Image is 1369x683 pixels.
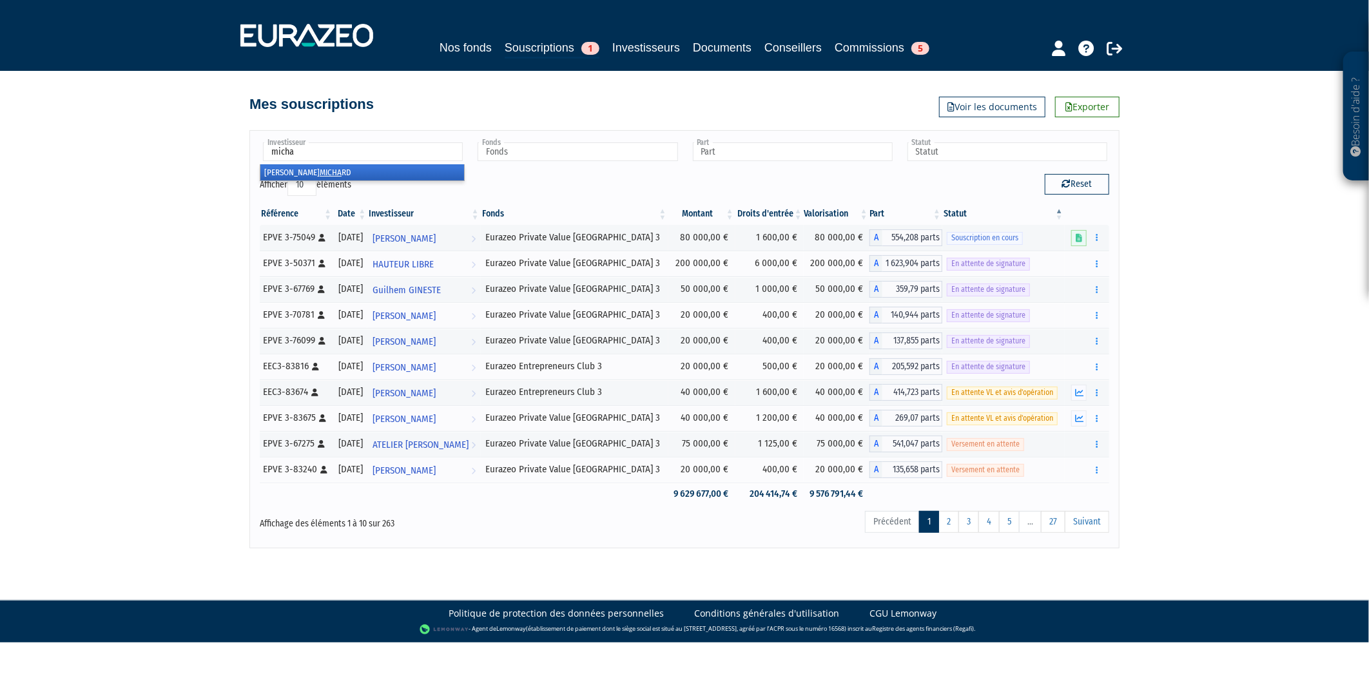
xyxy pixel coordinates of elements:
td: 20 000,00 € [668,354,735,380]
td: 40 000,00 € [804,405,869,431]
a: Registre des agents financiers (Regafi) [872,624,974,633]
a: [PERSON_NAME] [367,328,481,354]
span: [PERSON_NAME] [373,356,436,380]
span: A [869,436,882,452]
i: Voir l'investisseur [471,227,476,251]
td: 20 000,00 € [804,328,869,354]
span: En attente de signature [947,284,1030,296]
td: 9 629 677,00 € [668,483,735,505]
div: Eurazeo Private Value [GEOGRAPHIC_DATA] 3 [485,334,664,347]
span: A [869,461,882,478]
a: [PERSON_NAME] [367,225,481,251]
div: [DATE] [338,334,363,347]
i: [Français] Personne physique [318,260,325,267]
td: 400,00 € [735,328,804,354]
span: En attente VL et avis d'opération [947,387,1058,399]
a: [PERSON_NAME] [367,354,481,380]
td: 6 000,00 € [735,251,804,276]
span: 140,944 parts [882,307,942,323]
span: 269,07 parts [882,410,942,427]
span: A [869,332,882,349]
span: A [869,281,882,298]
span: 205,592 parts [882,358,942,375]
th: Statut : activer pour trier la colonne par ordre d&eacute;croissant [942,203,1065,225]
span: En attente de signature [947,361,1030,373]
img: logo-lemonway.png [420,623,469,636]
div: A - Eurazeo Private Value Europe 3 [869,281,942,298]
div: EPVE 3-83675 [263,411,329,425]
td: 75 000,00 € [804,431,869,457]
td: 20 000,00 € [804,457,869,483]
td: 20 000,00 € [668,457,735,483]
th: Montant: activer pour trier la colonne par ordre croissant [668,203,735,225]
div: [DATE] [338,282,363,296]
div: [DATE] [338,308,363,322]
div: Affichage des éléments 1 à 10 sur 263 [260,510,603,530]
span: A [869,384,882,401]
span: Guilhem GINESTE [373,278,441,302]
i: Voir l'investisseur [471,407,476,431]
div: EPVE 3-67275 [263,437,329,450]
div: [DATE] [338,385,363,399]
span: A [869,358,882,375]
a: [PERSON_NAME] [367,302,481,328]
i: [Français] Personne physique [320,466,327,474]
div: Eurazeo Private Value [GEOGRAPHIC_DATA] 3 [485,411,664,425]
a: Conseillers [764,39,822,57]
a: ATELIER [PERSON_NAME] [367,431,481,457]
th: Investisseur: activer pour trier la colonne par ordre croissant [367,203,481,225]
i: [Français] Personne physique [318,234,325,242]
p: Besoin d'aide ? [1349,59,1364,175]
div: Eurazeo Private Value [GEOGRAPHIC_DATA] 3 [485,463,664,476]
span: 137,855 parts [882,332,942,349]
div: EPVE 3-75049 [263,231,329,244]
div: Eurazeo Private Value [GEOGRAPHIC_DATA] 3 [485,437,664,450]
a: HAUTEUR LIBRE [367,251,481,276]
span: 1 [581,42,599,55]
td: 1 200,00 € [735,405,804,431]
a: Politique de protection des données personnelles [449,607,664,620]
th: Fonds: activer pour trier la colonne par ordre croissant [481,203,668,225]
div: Eurazeo Private Value [GEOGRAPHIC_DATA] 3 [485,282,664,296]
a: 5 [999,511,1020,533]
td: 1 000,00 € [735,276,804,302]
div: Eurazeo Entrepreneurs Club 3 [485,360,664,373]
td: 400,00 € [735,302,804,328]
th: Valorisation: activer pour trier la colonne par ordre croissant [804,203,869,225]
div: A - Eurazeo Private Value Europe 3 [869,410,942,427]
div: A - Eurazeo Entrepreneurs Club 3 [869,384,942,401]
td: 20 000,00 € [668,302,735,328]
div: A - Eurazeo Private Value Europe 3 [869,332,942,349]
td: 80 000,00 € [804,225,869,251]
a: [PERSON_NAME] [367,380,481,405]
i: Voir l'investisseur [471,356,476,380]
th: Date: activer pour trier la colonne par ordre croissant [333,203,367,225]
td: 1 125,00 € [735,431,804,457]
a: Souscriptions1 [505,39,599,59]
span: [PERSON_NAME] [373,407,436,431]
span: 1 623,904 parts [882,255,942,272]
span: A [869,229,882,246]
td: 75 000,00 € [668,431,735,457]
i: Voir l'investisseur [471,304,476,328]
span: [PERSON_NAME] [373,330,436,354]
a: Suivant [1065,511,1109,533]
li: [PERSON_NAME] RD [260,164,464,180]
a: Documents [693,39,752,57]
i: Voir l'investisseur [471,278,476,302]
a: Commissions5 [835,39,929,57]
td: 20 000,00 € [804,354,869,380]
span: 5 [911,42,929,55]
i: [Français] Personne physique [318,311,325,319]
td: 200 000,00 € [804,251,869,276]
i: Voir l'investisseur [471,330,476,354]
span: [PERSON_NAME] [373,381,436,405]
td: 1 600,00 € [735,380,804,405]
em: MICHA [320,168,342,177]
div: EPVE 3-67769 [263,282,329,296]
span: A [869,255,882,272]
td: 204 414,74 € [735,483,804,505]
div: A - Eurazeo Entrepreneurs Club 3 [869,358,942,375]
a: Conditions générales d'utilisation [694,607,839,620]
span: En attente de signature [947,258,1030,270]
